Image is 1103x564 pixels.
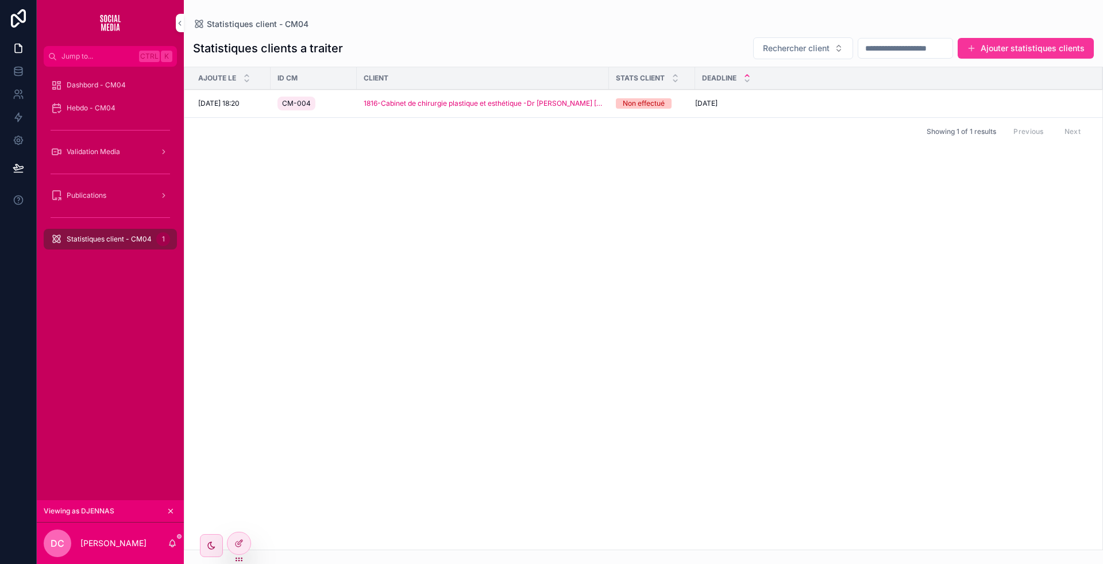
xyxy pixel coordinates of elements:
[927,127,996,136] span: Showing 1 of 1 results
[198,99,240,108] span: [DATE] 18:20
[44,229,177,250] a: Statistiques client - CM041
[44,46,177,67] button: Jump to...CtrlK
[67,80,126,90] span: Dashbord - CM04
[44,141,177,162] a: Validation Media
[44,185,177,206] a: Publications
[162,52,171,61] span: K
[616,74,665,83] span: Stats client
[695,99,718,108] span: [DATE]
[702,74,736,83] span: Deadline
[364,99,602,108] a: 1816-Cabinet de chirurgie plastique et esthétique -Dr [PERSON_NAME] [PERSON_NAME]-Vision +-Activé-8
[958,38,1094,59] button: Ajouter statistiques clients
[282,99,311,108] span: CM-004
[67,103,115,113] span: Hebdo - CM04
[156,232,170,246] div: 1
[37,67,184,264] div: scrollable content
[695,99,1089,108] a: [DATE]
[92,14,129,32] img: App logo
[67,191,106,200] span: Publications
[763,43,830,54] span: Rechercher client
[67,235,152,244] span: Statistiques client - CM04
[193,18,308,30] a: Statistiques client - CM04
[623,98,665,109] div: Non effectué
[193,40,343,56] h1: Statistiques clients a traiter
[44,75,177,95] a: Dashbord - CM04
[44,507,114,516] span: Viewing as DJENNAS
[753,37,853,59] button: Select Button
[51,536,64,550] span: DC
[616,98,688,109] a: Non effectué
[207,18,308,30] span: Statistiques client - CM04
[61,52,134,61] span: Jump to...
[67,147,120,156] span: Validation Media
[80,538,146,549] p: [PERSON_NAME]
[277,74,298,83] span: ID CM
[277,94,350,113] a: CM-004
[44,98,177,118] a: Hebdo - CM04
[198,99,264,108] a: [DATE] 18:20
[139,51,160,62] span: Ctrl
[198,74,236,83] span: Ajoute le
[364,74,388,83] span: Client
